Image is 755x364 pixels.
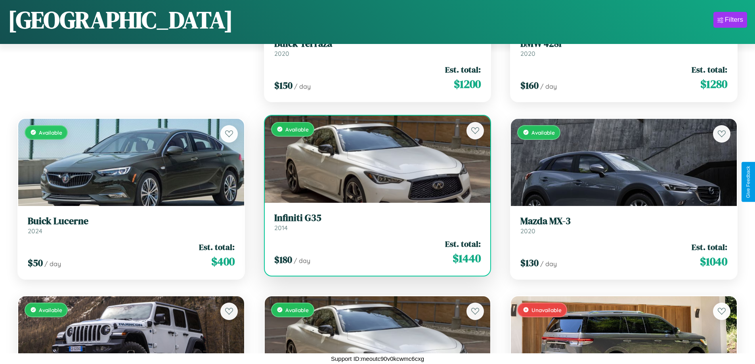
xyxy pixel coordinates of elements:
[520,38,727,57] a: BMW 428i2020
[274,212,481,232] a: Infiniti G352014
[692,241,727,253] span: Est. total:
[285,126,309,133] span: Available
[745,166,751,198] div: Give Feedback
[453,250,481,266] span: $ 1440
[713,12,747,28] button: Filters
[520,79,539,92] span: $ 160
[28,215,235,235] a: Buick Lucerne2024
[520,38,727,50] h3: BMW 428i
[8,4,233,36] h1: [GEOGRAPHIC_DATA]
[39,307,62,313] span: Available
[520,215,727,227] h3: Mazda MX-3
[274,79,292,92] span: $ 150
[274,38,481,50] h3: Buick Terraza
[540,82,557,90] span: / day
[540,260,557,268] span: / day
[725,16,743,24] div: Filters
[274,38,481,57] a: Buick Terraza2020
[199,241,235,253] span: Est. total:
[294,82,311,90] span: / day
[39,129,62,136] span: Available
[531,129,555,136] span: Available
[520,256,539,269] span: $ 130
[274,224,288,232] span: 2014
[531,307,562,313] span: Unavailable
[520,227,535,235] span: 2020
[445,64,481,75] span: Est. total:
[28,256,43,269] span: $ 50
[274,212,481,224] h3: Infiniti G35
[44,260,61,268] span: / day
[294,257,310,265] span: / day
[700,253,727,269] span: $ 1040
[28,227,42,235] span: 2024
[285,307,309,313] span: Available
[454,76,481,92] span: $ 1200
[211,253,235,269] span: $ 400
[692,64,727,75] span: Est. total:
[700,76,727,92] span: $ 1280
[445,238,481,250] span: Est. total:
[274,253,292,266] span: $ 180
[331,353,424,364] p: Support ID: meoutc90v0kcwmc6cxg
[274,50,289,57] span: 2020
[28,215,235,227] h3: Buick Lucerne
[520,50,535,57] span: 2020
[520,215,727,235] a: Mazda MX-32020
